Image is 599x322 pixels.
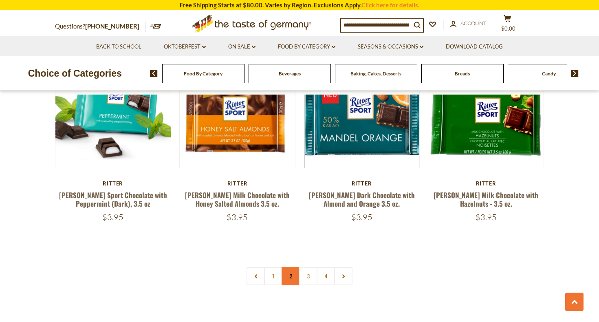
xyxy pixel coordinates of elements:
[309,190,415,209] a: [PERSON_NAME] Dark Chocolate with Almond and Orange 3.5 oz.
[351,212,372,222] span: $3.95
[264,267,282,285] a: 1
[55,21,145,32] p: Questions?
[304,180,420,187] div: Ritter
[501,25,515,32] span: $0.00
[428,180,544,187] div: Ritter
[179,180,295,187] div: Ritter
[180,53,295,168] img: Ritter
[55,180,171,187] div: Ritter
[455,71,470,77] a: Breads
[228,42,255,51] a: On Sale
[542,71,556,77] a: Candy
[361,1,419,9] a: Click here for details.
[185,190,290,209] a: [PERSON_NAME] Milk Chocolate with Honey Salted Almonds 3.5 oz.
[304,53,419,168] img: Ritter
[446,42,503,51] a: Download Catalog
[299,267,317,285] a: 3
[495,15,520,35] button: $0.00
[282,267,300,285] a: 2
[279,71,301,77] a: Beverages
[102,212,123,222] span: $3.95
[184,71,222,77] a: Food By Category
[460,20,487,26] span: Account
[450,19,487,28] a: Account
[350,71,401,77] a: Baking, Cakes, Desserts
[85,22,139,30] a: [PHONE_NUMBER]
[59,190,167,209] a: [PERSON_NAME] Sport Chocolate with Peppermint (Dark), 3.5 oz
[571,70,579,77] img: next arrow
[428,53,544,168] img: Ritter
[96,42,141,51] a: Back to School
[227,212,248,222] span: $3.95
[55,53,171,168] img: Ritter
[278,42,335,51] a: Food By Category
[317,267,335,285] a: 4
[150,70,158,77] img: previous arrow
[164,42,206,51] a: Oktoberfest
[434,190,538,209] a: [PERSON_NAME] Milk Chocolate with Hazelnuts - 3.5 oz.
[358,42,423,51] a: Seasons & Occasions
[476,212,497,222] span: $3.95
